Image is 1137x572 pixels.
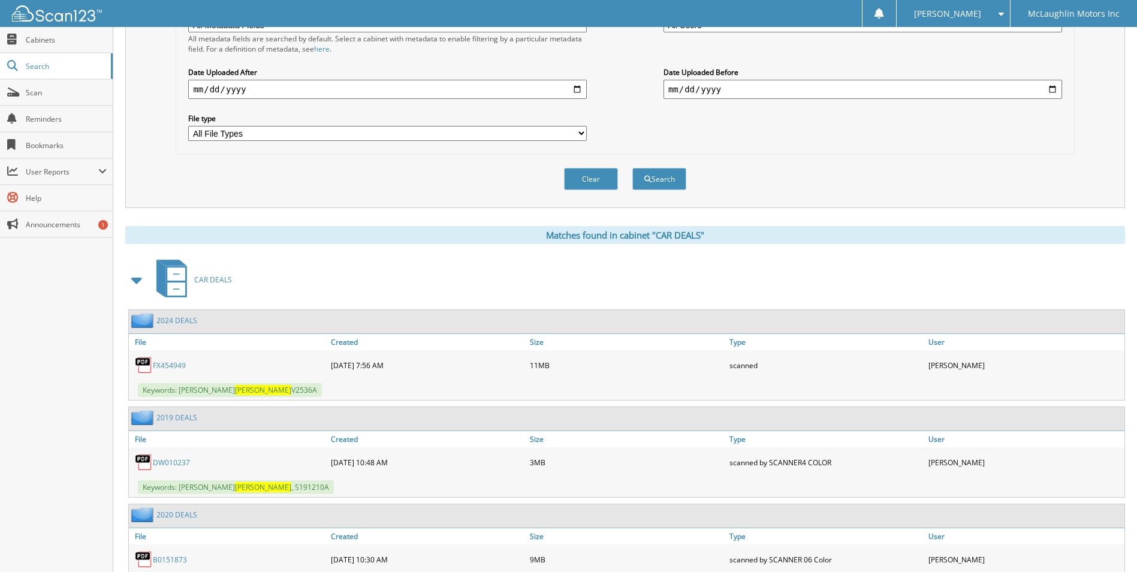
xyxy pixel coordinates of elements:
[925,353,1124,377] div: [PERSON_NAME]
[328,450,527,474] div: [DATE] 10:48 AM
[129,528,328,544] a: File
[527,334,726,350] a: Size
[726,334,925,350] a: Type
[135,453,153,471] img: PDF.png
[527,547,726,571] div: 9MB
[328,431,527,447] a: Created
[328,528,527,544] a: Created
[188,113,587,124] label: File type
[26,219,107,230] span: Announcements
[153,555,187,565] a: B0151873
[726,353,925,377] div: scanned
[129,431,328,447] a: File
[564,168,618,190] button: Clear
[12,5,102,22] img: scan123-logo-white.svg
[527,431,726,447] a: Size
[925,528,1124,544] a: User
[26,35,107,45] span: Cabinets
[149,256,232,303] a: CAR DEALS
[188,80,587,99] input: start
[188,34,587,54] div: All metadata fields are searched by default. Select a cabinet with metadata to enable filtering b...
[135,356,153,374] img: PDF.png
[131,410,156,425] img: folder2.png
[1028,10,1120,17] span: McLaughlin Motors Inc
[328,334,527,350] a: Created
[235,385,291,395] span: [PERSON_NAME]
[632,168,686,190] button: Search
[1077,514,1137,572] iframe: Chat Widget
[131,507,156,522] img: folder2.png
[194,275,232,285] span: CAR DEALS
[153,457,190,468] a: DW010237
[925,547,1124,571] div: [PERSON_NAME]
[156,510,197,520] a: 2020 DEALS
[726,547,925,571] div: scanned by SCANNER 06 Color
[726,450,925,474] div: scanned by SCANNER4 COLOR
[914,10,981,17] span: [PERSON_NAME]
[328,353,527,377] div: [DATE] 7:56 AM
[726,528,925,544] a: Type
[156,413,197,423] a: 2019 DEALS
[138,383,322,397] span: Keywords: [PERSON_NAME] V2536A
[527,450,726,474] div: 3MB
[663,80,1062,99] input: end
[925,334,1124,350] a: User
[26,114,107,124] span: Reminders
[26,167,98,177] span: User Reports
[26,193,107,203] span: Help
[26,61,105,71] span: Search
[131,313,156,328] img: folder2.png
[527,353,726,377] div: 11MB
[156,315,197,326] a: 2024 DEALS
[135,550,153,568] img: PDF.png
[314,44,330,54] a: here
[235,482,291,492] span: [PERSON_NAME]
[138,480,334,494] span: Keywords: [PERSON_NAME] , S191210A
[188,67,587,77] label: Date Uploaded After
[328,547,527,571] div: [DATE] 10:30 AM
[98,220,108,230] div: 1
[129,334,328,350] a: File
[125,226,1125,244] div: Matches found in cabinet "CAR DEALS"
[925,431,1124,447] a: User
[925,450,1124,474] div: [PERSON_NAME]
[663,67,1062,77] label: Date Uploaded Before
[527,528,726,544] a: Size
[26,140,107,150] span: Bookmarks
[726,431,925,447] a: Type
[153,360,186,371] a: FX454949
[26,88,107,98] span: Scan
